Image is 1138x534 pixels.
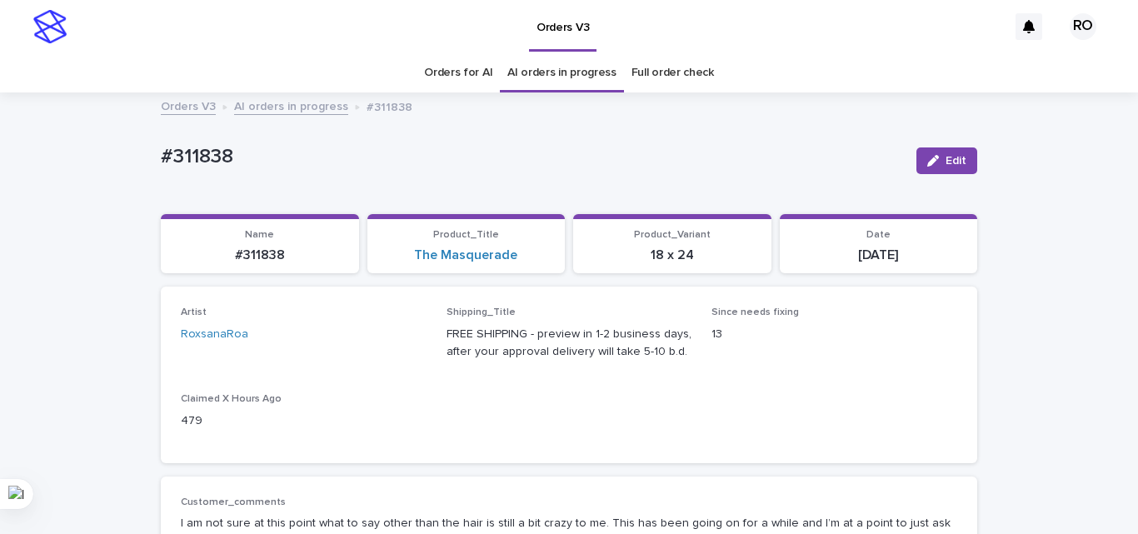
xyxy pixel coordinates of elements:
[1070,13,1096,40] div: RO
[33,10,67,43] img: stacker-logo-s-only.png
[161,145,903,169] p: #311838
[433,230,499,240] span: Product_Title
[181,497,286,507] span: Customer_comments
[181,307,207,317] span: Artist
[946,155,966,167] span: Edit
[424,53,492,92] a: Orders for AI
[866,230,891,240] span: Date
[916,147,977,174] button: Edit
[181,326,248,343] a: RoxsanaRoa
[447,326,692,361] p: FREE SHIPPING - preview in 1-2 business days, after your approval delivery will take 5-10 b.d.
[245,230,274,240] span: Name
[634,230,711,240] span: Product_Variant
[171,247,349,263] p: #311838
[507,53,616,92] a: AI orders in progress
[414,247,517,263] a: The Masquerade
[181,412,427,430] p: 479
[711,326,957,343] p: 13
[447,307,516,317] span: Shipping_Title
[631,53,714,92] a: Full order check
[161,96,216,115] a: Orders V3
[790,247,968,263] p: [DATE]
[367,97,412,115] p: #311838
[181,394,282,404] span: Claimed X Hours Ago
[234,96,348,115] a: AI orders in progress
[711,307,799,317] span: Since needs fixing
[583,247,761,263] p: 18 x 24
